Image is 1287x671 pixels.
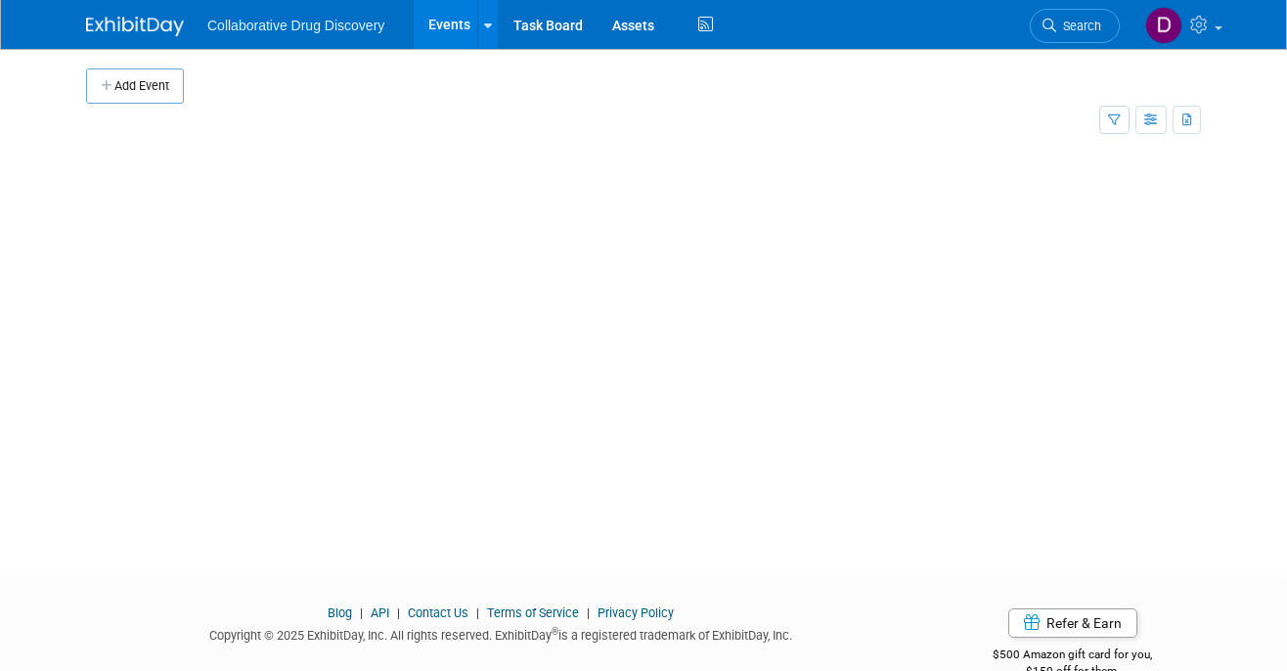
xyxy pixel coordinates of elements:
[1008,608,1137,638] a: Refer & Earn
[471,605,484,620] span: |
[86,17,184,36] img: ExhibitDay
[1145,7,1182,44] img: Daniel Castro
[582,605,595,620] span: |
[328,605,352,620] a: Blog
[86,68,184,104] button: Add Event
[552,626,558,637] sup: ®
[598,605,674,620] a: Privacy Policy
[86,622,915,645] div: Copyright © 2025 ExhibitDay, Inc. All rights reserved. ExhibitDay is a registered trademark of Ex...
[408,605,468,620] a: Contact Us
[1056,19,1101,33] span: Search
[371,605,389,620] a: API
[392,605,405,620] span: |
[1030,9,1120,43] a: Search
[487,605,579,620] a: Terms of Service
[207,18,384,33] span: Collaborative Drug Discovery
[355,605,368,620] span: |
